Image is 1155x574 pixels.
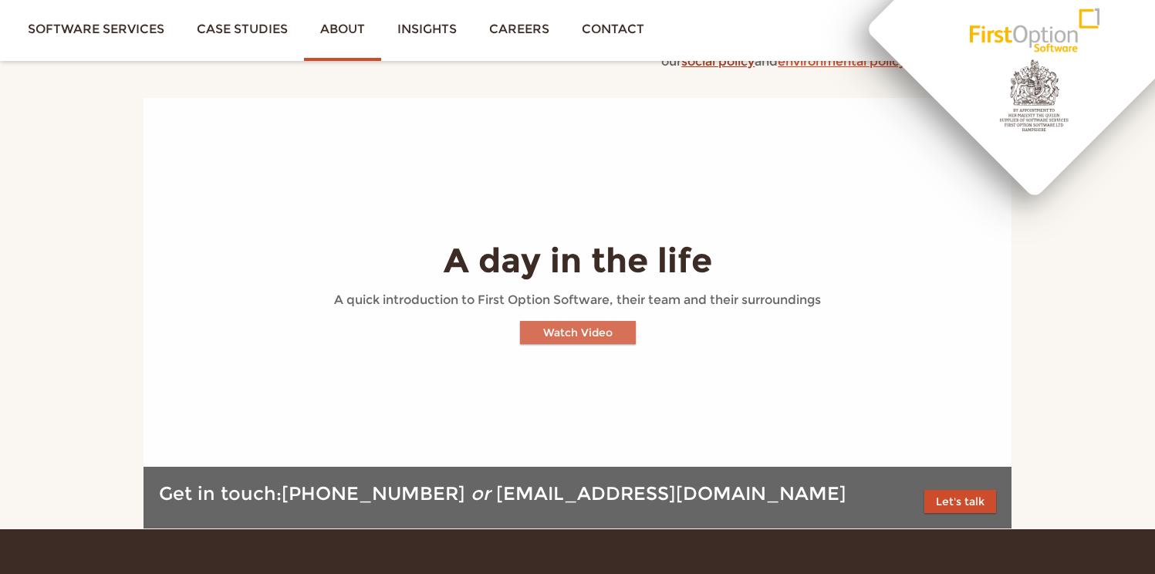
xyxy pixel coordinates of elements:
h2: A day in the life [144,241,1011,279]
a: environmental policy [778,54,906,69]
p: A quick introduction to First Option Software, their team and their surroundings [144,289,1011,311]
em: or [471,482,491,505]
button: Watch Video [520,321,636,344]
a: social policy [681,54,755,69]
a: [PHONE_NUMBER] [282,482,465,505]
a: Let's talk [936,495,984,508]
button: Let's talk [924,490,996,513]
a: [EMAIL_ADDRESS][DOMAIN_NAME] [496,482,846,505]
span: Get in touch: [159,482,282,505]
